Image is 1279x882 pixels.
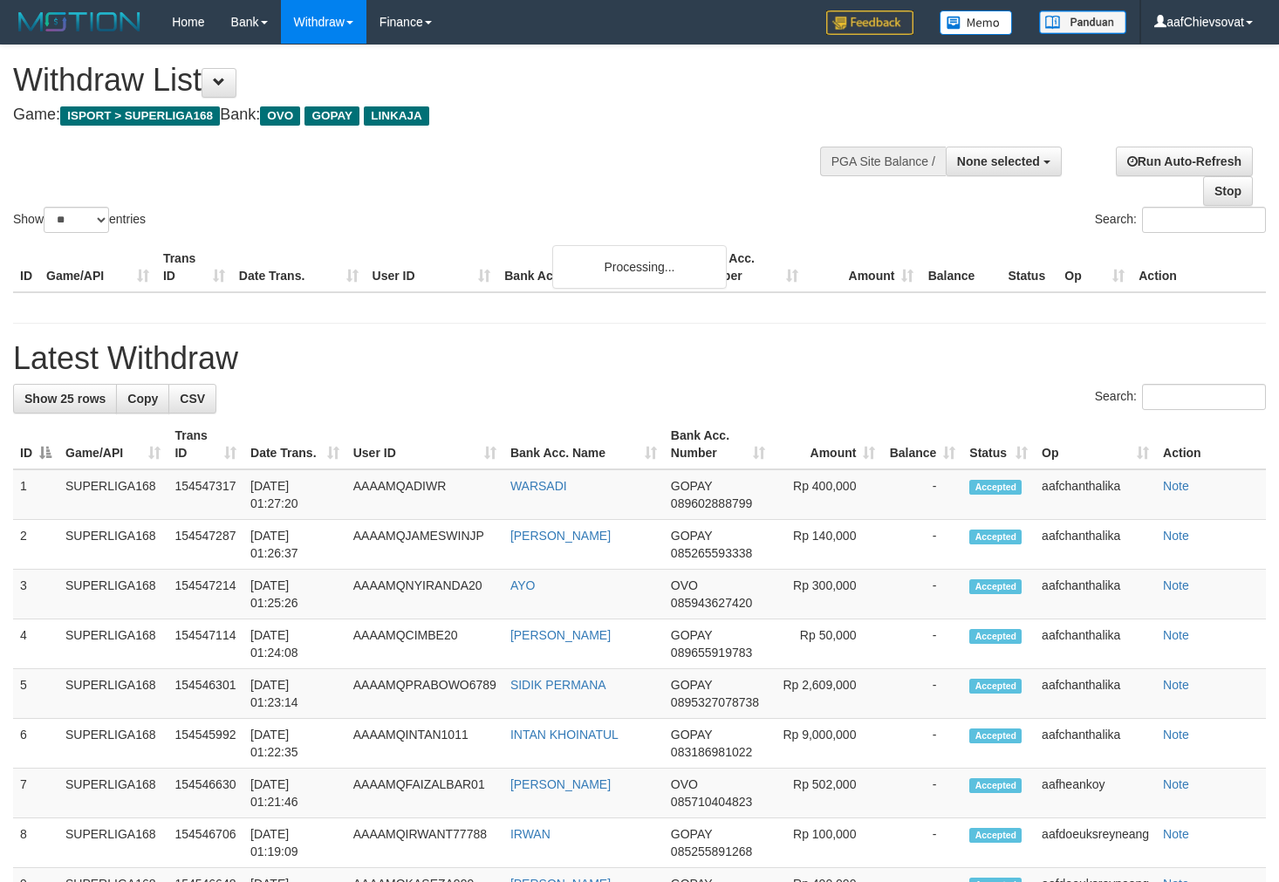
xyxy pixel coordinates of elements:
[1116,147,1253,176] a: Run Auto-Refresh
[243,719,346,769] td: [DATE] 01:22:35
[671,795,752,809] span: Copy 085710404823 to clipboard
[882,570,962,619] td: -
[156,243,232,292] th: Trans ID
[13,341,1266,376] h1: Latest Withdraw
[180,392,205,406] span: CSV
[13,570,58,619] td: 3
[116,384,169,414] a: Copy
[1035,769,1156,818] td: aafheankoy
[772,420,883,469] th: Amount: activate to sort column ascending
[882,669,962,719] td: -
[346,719,503,769] td: AAAAMQINTAN1011
[346,420,503,469] th: User ID: activate to sort column ascending
[671,496,752,510] span: Copy 089602888799 to clipboard
[671,827,712,841] span: GOPAY
[243,570,346,619] td: [DATE] 01:25:26
[882,619,962,669] td: -
[39,243,156,292] th: Game/API
[127,392,158,406] span: Copy
[1132,243,1266,292] th: Action
[346,469,503,520] td: AAAAMQADIWR
[510,628,611,642] a: [PERSON_NAME]
[168,384,216,414] a: CSV
[882,769,962,818] td: -
[260,106,300,126] span: OVO
[13,63,835,98] h1: Withdraw List
[826,10,913,35] img: Feedback.jpg
[1163,529,1189,543] a: Note
[497,243,688,292] th: Bank Acc. Name
[13,243,39,292] th: ID
[243,619,346,669] td: [DATE] 01:24:08
[232,243,366,292] th: Date Trans.
[1163,827,1189,841] a: Note
[882,469,962,520] td: -
[243,818,346,868] td: [DATE] 01:19:09
[772,469,883,520] td: Rp 400,000
[671,628,712,642] span: GOPAY
[882,420,962,469] th: Balance: activate to sort column ascending
[772,570,883,619] td: Rp 300,000
[671,596,752,610] span: Copy 085943627420 to clipboard
[882,719,962,769] td: -
[772,769,883,818] td: Rp 502,000
[882,520,962,570] td: -
[772,520,883,570] td: Rp 140,000
[1035,619,1156,669] td: aafchanthalika
[243,769,346,818] td: [DATE] 01:21:46
[969,728,1022,743] span: Accepted
[671,646,752,660] span: Copy 089655919783 to clipboard
[940,10,1013,35] img: Button%20Memo.svg
[969,629,1022,644] span: Accepted
[346,570,503,619] td: AAAAMQNYIRANDA20
[510,578,536,592] a: AYO
[13,818,58,868] td: 8
[1001,243,1057,292] th: Status
[503,420,664,469] th: Bank Acc. Name: activate to sort column ascending
[671,728,712,742] span: GOPAY
[168,469,243,520] td: 154547317
[969,480,1022,495] span: Accepted
[168,619,243,669] td: 154547114
[168,769,243,818] td: 154546630
[805,243,921,292] th: Amount
[772,818,883,868] td: Rp 100,000
[510,678,606,692] a: SIDIK PERMANA
[13,384,117,414] a: Show 25 rows
[920,243,1001,292] th: Balance
[58,818,168,868] td: SUPERLIGA168
[58,570,168,619] td: SUPERLIGA168
[969,828,1022,843] span: Accepted
[946,147,1062,176] button: None selected
[364,106,429,126] span: LINKAJA
[671,578,698,592] span: OVO
[671,546,752,560] span: Copy 085265593338 to clipboard
[58,469,168,520] td: SUPERLIGA168
[671,479,712,493] span: GOPAY
[510,777,611,791] a: [PERSON_NAME]
[1142,207,1266,233] input: Search:
[60,106,220,126] span: ISPORT > SUPERLIGA168
[346,769,503,818] td: AAAAMQFAIZALBAR01
[552,245,727,289] div: Processing...
[44,207,109,233] select: Showentries
[58,769,168,818] td: SUPERLIGA168
[13,469,58,520] td: 1
[962,420,1035,469] th: Status: activate to sort column ascending
[13,9,146,35] img: MOTION_logo.png
[346,669,503,719] td: AAAAMQPRABOWO6789
[1035,469,1156,520] td: aafchanthalika
[13,420,58,469] th: ID: activate to sort column descending
[510,529,611,543] a: [PERSON_NAME]
[168,818,243,868] td: 154546706
[671,844,752,858] span: Copy 085255891268 to clipboard
[13,669,58,719] td: 5
[243,520,346,570] td: [DATE] 01:26:37
[168,520,243,570] td: 154547287
[168,669,243,719] td: 154546301
[772,619,883,669] td: Rp 50,000
[58,619,168,669] td: SUPERLIGA168
[1095,384,1266,410] label: Search:
[58,669,168,719] td: SUPERLIGA168
[671,529,712,543] span: GOPAY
